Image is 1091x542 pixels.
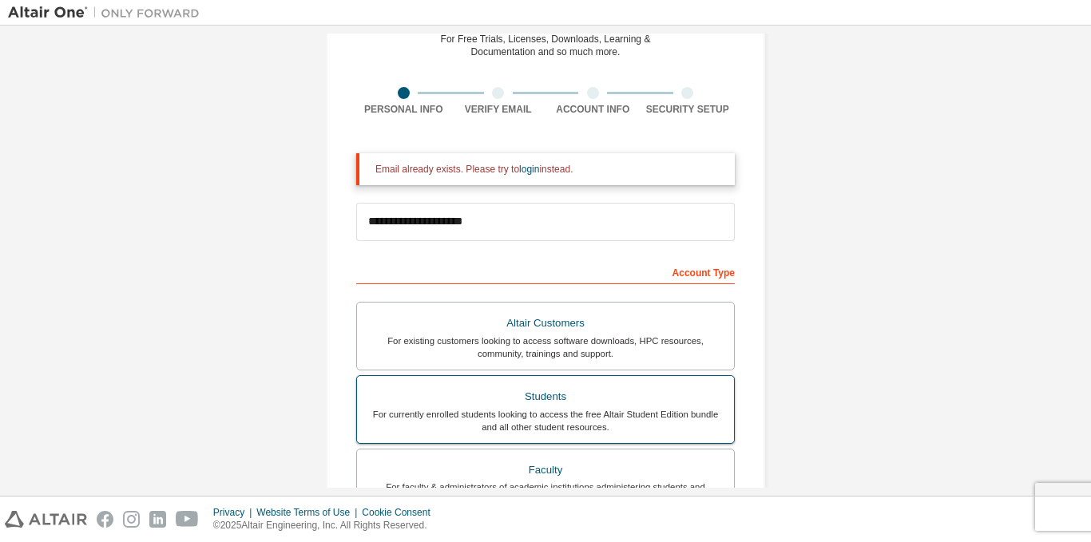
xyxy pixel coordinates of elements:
p: © 2025 Altair Engineering, Inc. All Rights Reserved. [213,519,440,532]
div: Email already exists. Please try to instead. [375,163,722,176]
img: instagram.svg [123,511,140,528]
div: Altair Customers [367,312,724,334]
div: Students [367,386,724,408]
div: Personal Info [356,103,451,116]
div: For existing customers looking to access software downloads, HPC resources, community, trainings ... [367,334,724,360]
div: Faculty [367,459,724,481]
div: Website Terms of Use [256,506,362,519]
div: Verify Email [451,103,546,116]
div: For Free Trials, Licenses, Downloads, Learning & Documentation and so much more. [441,33,651,58]
img: facebook.svg [97,511,113,528]
img: altair_logo.svg [5,511,87,528]
div: Account Type [356,259,735,284]
div: Cookie Consent [362,506,439,519]
a: login [519,164,539,175]
div: Privacy [213,506,256,519]
div: Account Info [545,103,641,116]
div: For currently enrolled students looking to access the free Altair Student Edition bundle and all ... [367,408,724,433]
div: For faculty & administrators of academic institutions administering students and accessing softwa... [367,481,724,506]
img: youtube.svg [176,511,199,528]
div: Security Setup [641,103,736,116]
img: linkedin.svg [149,511,166,528]
img: Altair One [8,5,208,21]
